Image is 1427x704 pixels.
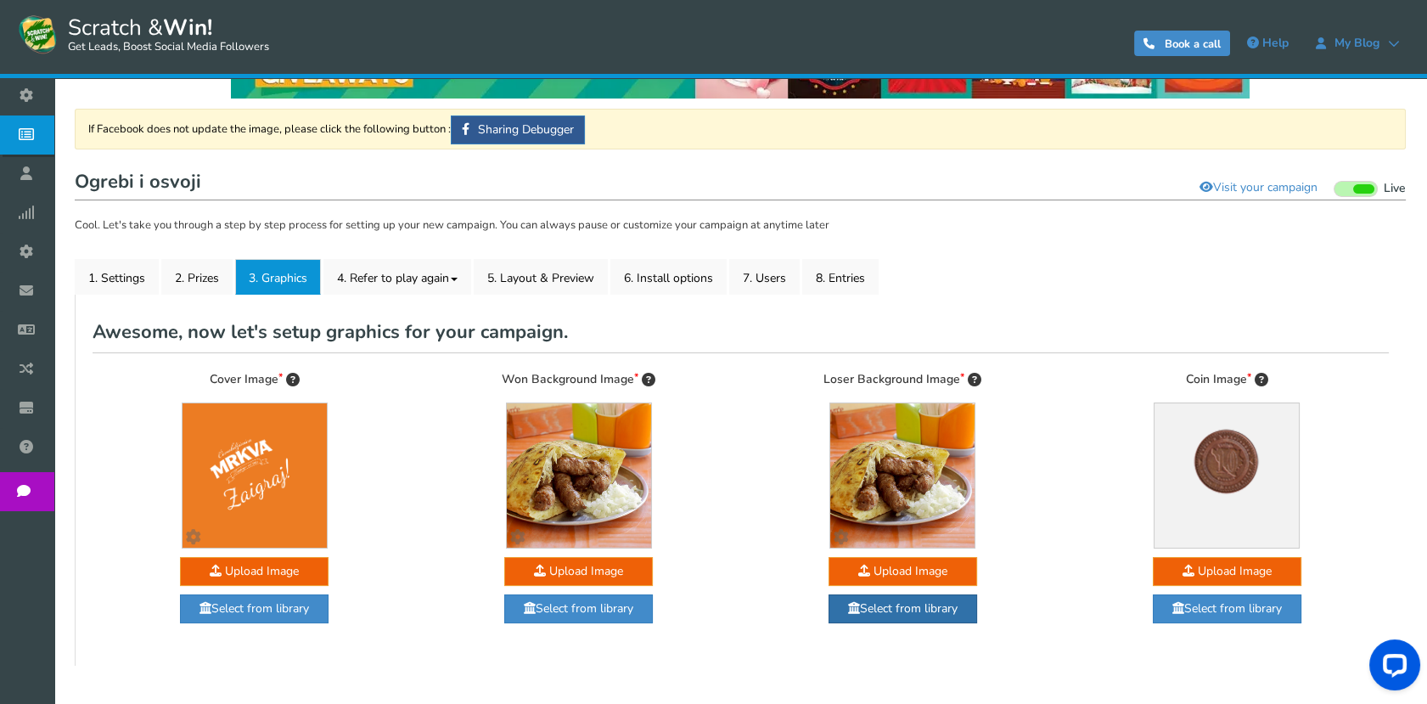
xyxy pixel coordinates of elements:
[451,115,585,144] a: Sharing Debugger
[1262,35,1289,51] span: Help
[210,370,300,389] label: Cover Image
[1384,181,1406,197] span: Live
[1326,37,1388,50] span: My Blog
[1188,173,1329,202] a: Visit your campaign
[235,259,321,295] a: 3. Graphics
[502,370,655,389] label: Won Background Image
[1134,31,1230,56] a: Book a call
[729,259,800,295] a: 7. Users
[504,594,653,623] a: Select from library
[68,41,269,54] small: Get Leads, Boost Social Media Followers
[802,259,879,295] a: 8. Entries
[75,109,1406,149] div: If Facebook does not update the image, please click the following button :
[75,259,159,295] a: 1. Settings
[163,13,212,42] strong: Win!
[75,217,1406,234] p: Cool. Let's take you through a step by step process for setting up your new campaign. You can alw...
[829,594,977,623] a: Select from library
[180,594,329,623] a: Select from library
[161,259,233,295] a: 2. Prizes
[474,259,608,295] a: 5. Layout & Preview
[1165,37,1221,52] span: Book a call
[1356,633,1427,704] iframe: LiveChat chat widget
[59,13,269,55] span: Scratch &
[610,259,727,295] a: 6. Install options
[1239,30,1297,57] a: Help
[323,259,471,295] a: 4. Refer to play again
[1186,370,1268,389] label: Coin Image
[823,370,981,389] label: Loser Background Image
[1153,594,1301,623] a: Select from library
[93,312,1389,352] h2: Awesome, now let's setup graphics for your campaign.
[75,166,1406,200] h1: Ogrebi i osvoji
[17,13,269,55] a: Scratch &Win! Get Leads, Boost Social Media Followers
[17,13,59,55] img: Scratch and Win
